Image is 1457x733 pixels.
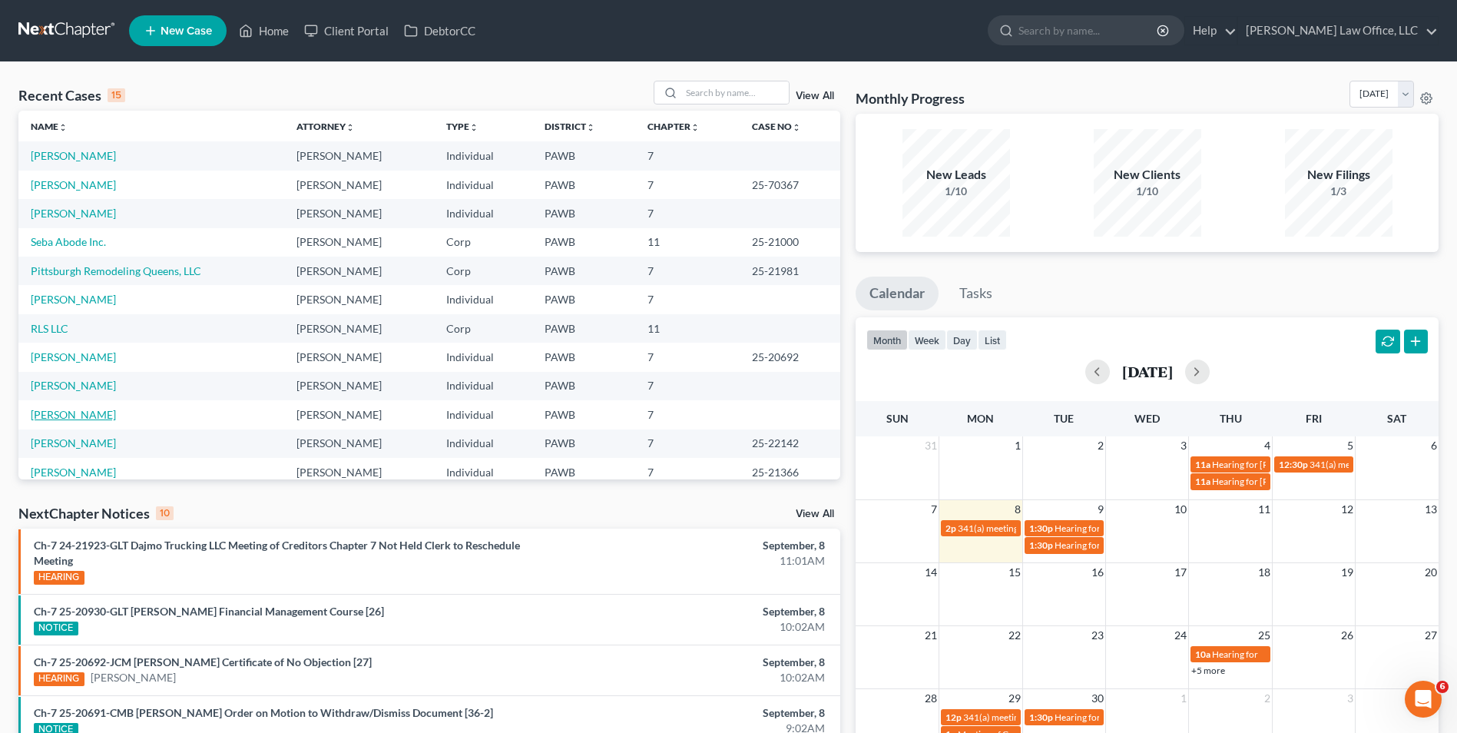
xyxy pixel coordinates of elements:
[1346,436,1355,455] span: 5
[434,171,532,199] td: Individual
[1423,500,1439,519] span: 13
[1096,500,1105,519] span: 9
[31,121,68,132] a: Nameunfold_more
[31,408,116,421] a: [PERSON_NAME]
[1257,500,1272,519] span: 11
[635,199,740,227] td: 7
[1257,626,1272,645] span: 25
[571,670,825,685] div: 10:02AM
[1387,412,1406,425] span: Sat
[31,350,116,363] a: [PERSON_NAME]
[346,123,355,132] i: unfold_more
[1346,689,1355,708] span: 3
[1094,166,1201,184] div: New Clients
[34,672,84,686] div: HEARING
[434,199,532,227] td: Individual
[296,121,355,132] a: Attorneyunfold_more
[1429,436,1439,455] span: 6
[1423,626,1439,645] span: 27
[34,605,384,618] a: Ch-7 25-20930-GLT [PERSON_NAME] Financial Management Course [26]
[1173,500,1188,519] span: 10
[635,372,740,400] td: 7
[945,711,962,723] span: 12p
[856,89,965,108] h3: Monthly Progress
[34,539,520,567] a: Ch-7 24-21923-GLT Dajmo Trucking LLC Meeting of Creditors Chapter 7 Not Held Clerk to Reschedule ...
[1013,436,1022,455] span: 1
[740,343,840,371] td: 25-20692
[978,330,1007,350] button: list
[796,91,834,101] a: View All
[1134,412,1160,425] span: Wed
[792,123,801,132] i: unfold_more
[945,522,956,534] span: 2p
[1238,17,1438,45] a: [PERSON_NAME] Law Office, LLC
[31,235,106,248] a: Seba Abode Inc.
[1029,522,1053,534] span: 1:30p
[1423,563,1439,582] span: 20
[1018,16,1159,45] input: Search by name...
[532,257,635,285] td: PAWB
[58,123,68,132] i: unfold_more
[752,121,801,132] a: Case Nounfold_more
[284,314,434,343] td: [PERSON_NAME]
[963,711,1111,723] span: 341(a) meeting for [PERSON_NAME]
[1339,626,1355,645] span: 26
[284,171,434,199] td: [PERSON_NAME]
[284,400,434,429] td: [PERSON_NAME]
[1122,363,1173,380] h2: [DATE]
[681,81,789,104] input: Search by name...
[31,466,116,479] a: [PERSON_NAME]
[1007,626,1022,645] span: 22
[31,149,116,162] a: [PERSON_NAME]
[231,17,296,45] a: Home
[586,123,595,132] i: unfold_more
[1173,563,1188,582] span: 17
[796,509,834,519] a: View All
[571,553,825,569] div: 11:01AM
[967,412,994,425] span: Mon
[886,412,909,425] span: Sun
[284,430,434,458] td: [PERSON_NAME]
[31,322,68,335] a: RLS LLC
[532,430,635,458] td: PAWB
[284,141,434,170] td: [PERSON_NAME]
[532,171,635,199] td: PAWB
[18,504,174,522] div: NextChapter Notices
[635,430,740,458] td: 7
[1263,689,1272,708] span: 2
[571,705,825,721] div: September, 8
[1285,184,1392,199] div: 1/3
[34,706,493,719] a: Ch-7 25-20691-CMB [PERSON_NAME] Order on Motion to Withdraw/Dismiss Document [36-2]
[31,264,201,277] a: Pittsburgh Remodeling Queens, LLC
[34,622,78,635] div: NOTICE
[1339,500,1355,519] span: 12
[532,400,635,429] td: PAWB
[1007,563,1022,582] span: 15
[635,343,740,371] td: 7
[284,458,434,486] td: [PERSON_NAME]
[31,178,116,191] a: [PERSON_NAME]
[1054,412,1074,425] span: Tue
[532,343,635,371] td: PAWB
[571,619,825,635] div: 10:02AM
[635,400,740,429] td: 7
[1179,689,1188,708] span: 1
[284,285,434,313] td: [PERSON_NAME]
[434,400,532,429] td: Individual
[923,626,939,645] span: 21
[902,166,1010,184] div: New Leads
[532,372,635,400] td: PAWB
[635,458,740,486] td: 7
[635,285,740,313] td: 7
[571,538,825,553] div: September, 8
[284,343,434,371] td: [PERSON_NAME]
[1339,563,1355,582] span: 19
[1029,539,1053,551] span: 1:30p
[284,372,434,400] td: [PERSON_NAME]
[1220,412,1242,425] span: Thu
[1096,436,1105,455] span: 2
[1212,648,1258,660] span: Hearing for
[34,571,84,585] div: HEARING
[434,430,532,458] td: Individual
[1263,436,1272,455] span: 4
